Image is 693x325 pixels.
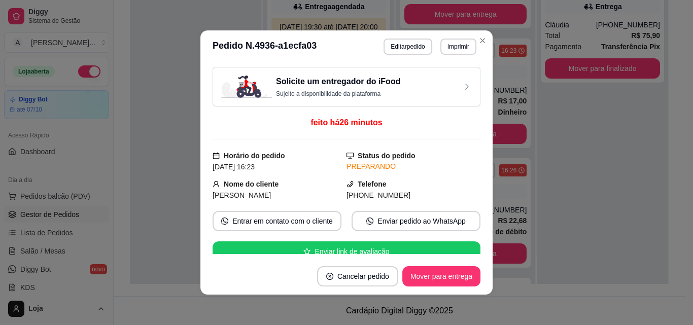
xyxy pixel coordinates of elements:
span: phone [346,180,354,188]
span: desktop [346,152,354,159]
strong: Horário do pedido [224,152,285,160]
strong: Status do pedido [358,152,415,160]
h3: Pedido N. 4936-a1ecfa03 [213,39,317,55]
span: [PHONE_NUMBER] [346,191,410,199]
h3: Solicite um entregador do iFood [276,76,400,88]
button: Editarpedido [384,39,432,55]
div: PREPARANDO [346,161,480,172]
button: Imprimir [440,39,476,55]
button: starEnviar link de avaliação [213,241,480,262]
button: Close [474,32,491,49]
button: Mover para entrega [402,266,480,286]
p: Sujeito a disponibilidade da plataforma [276,90,400,98]
button: whats-appEnviar pedido ao WhatsApp [352,211,480,231]
span: feito há 26 minutos [310,118,382,127]
span: [DATE] 16:23 [213,163,255,171]
button: whats-appEntrar em contato com o cliente [213,211,341,231]
span: close-circle [326,273,333,280]
strong: Nome do cliente [224,180,279,188]
img: delivery-image [221,76,272,98]
strong: Telefone [358,180,387,188]
span: user [213,180,220,188]
span: star [303,248,310,255]
span: whats-app [221,218,228,225]
span: whats-app [366,218,373,225]
span: calendar [213,152,220,159]
span: [PERSON_NAME] [213,191,271,199]
button: close-circleCancelar pedido [317,266,398,286]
